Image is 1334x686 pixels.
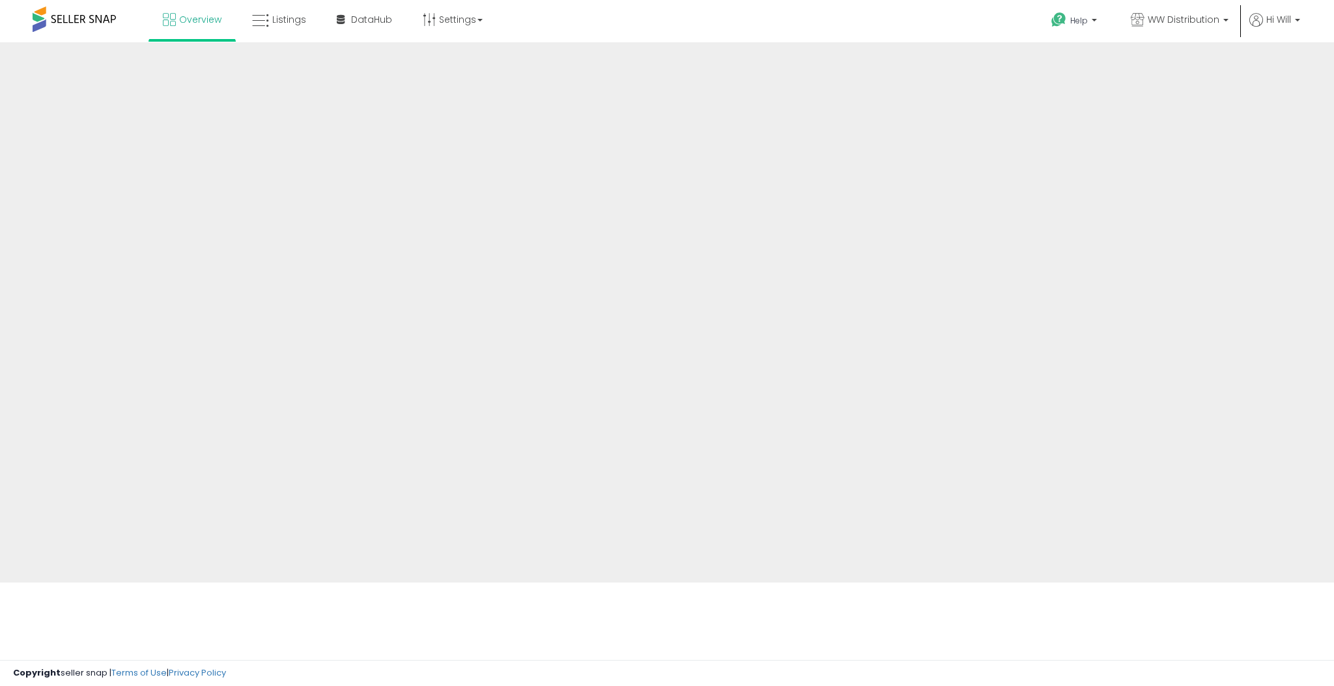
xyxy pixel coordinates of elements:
span: Listings [272,13,306,26]
span: Help [1070,15,1088,26]
i: Get Help [1051,12,1067,28]
span: WW Distribution [1148,13,1219,26]
a: Help [1041,2,1110,42]
span: Hi Will [1266,13,1291,26]
a: Hi Will [1249,13,1300,42]
span: Overview [179,13,221,26]
span: DataHub [351,13,392,26]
